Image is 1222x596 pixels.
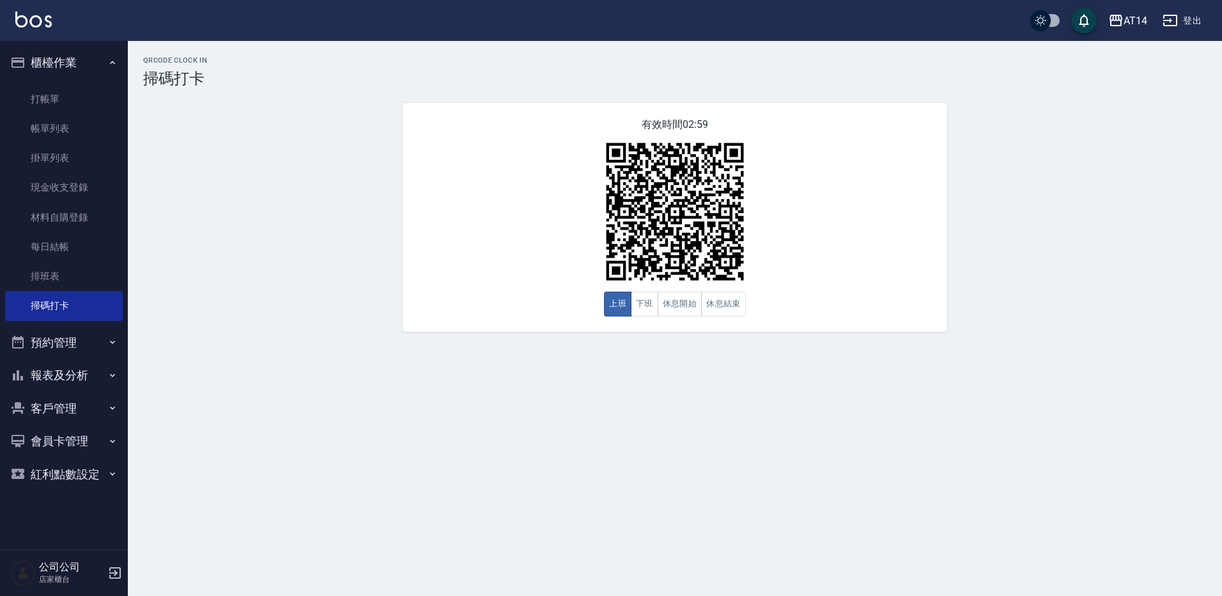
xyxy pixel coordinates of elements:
[5,173,123,202] a: 現金收支登錄
[5,359,123,392] button: 報表及分析
[403,103,947,332] div: 有效時間 02:59
[5,262,123,291] a: 排班表
[10,560,36,586] img: Person
[5,46,123,79] button: 櫃檯作業
[5,232,123,262] a: 每日結帳
[5,392,123,425] button: 客戶管理
[143,70,1207,88] h3: 掃碼打卡
[701,292,746,317] button: 休息結束
[5,326,123,359] button: 預約管理
[5,143,123,173] a: 掛單列表
[5,425,123,458] button: 會員卡管理
[658,292,702,317] button: 休息開始
[1103,8,1152,34] button: AT14
[5,458,123,491] button: 紅利點數設定
[1124,13,1147,29] div: AT14
[15,12,52,27] img: Logo
[1157,9,1207,33] button: 登出
[39,561,104,574] h5: 公司公司
[39,574,104,585] p: 店家櫃台
[1071,8,1097,33] button: save
[5,203,123,232] a: 材料自購登錄
[5,291,123,320] a: 掃碼打卡
[5,84,123,114] a: 打帳單
[631,292,658,317] button: 下班
[143,56,1207,65] h2: QRcode Clock In
[604,292,631,317] button: 上班
[5,114,123,143] a: 帳單列表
